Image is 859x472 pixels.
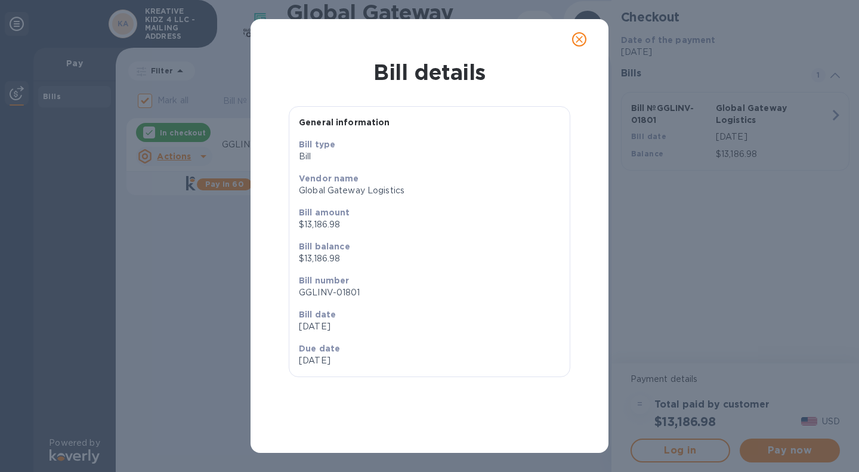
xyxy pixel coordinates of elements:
b: Bill amount [299,208,350,217]
p: GGLINV-01801 [299,286,560,299]
b: Bill balance [299,242,350,251]
b: Bill number [299,276,350,285]
p: Bill [299,150,560,163]
b: General information [299,118,390,127]
b: Bill type [299,140,335,149]
button: close [565,25,594,54]
p: [DATE] [299,320,560,333]
p: [DATE] [299,354,425,367]
p: $13,186.98 [299,218,560,231]
p: $13,186.98 [299,252,560,265]
h1: Bill details [260,60,599,85]
b: Due date [299,344,340,353]
b: Vendor name [299,174,359,183]
p: Global Gateway Logistics [299,184,560,197]
b: Bill date [299,310,336,319]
